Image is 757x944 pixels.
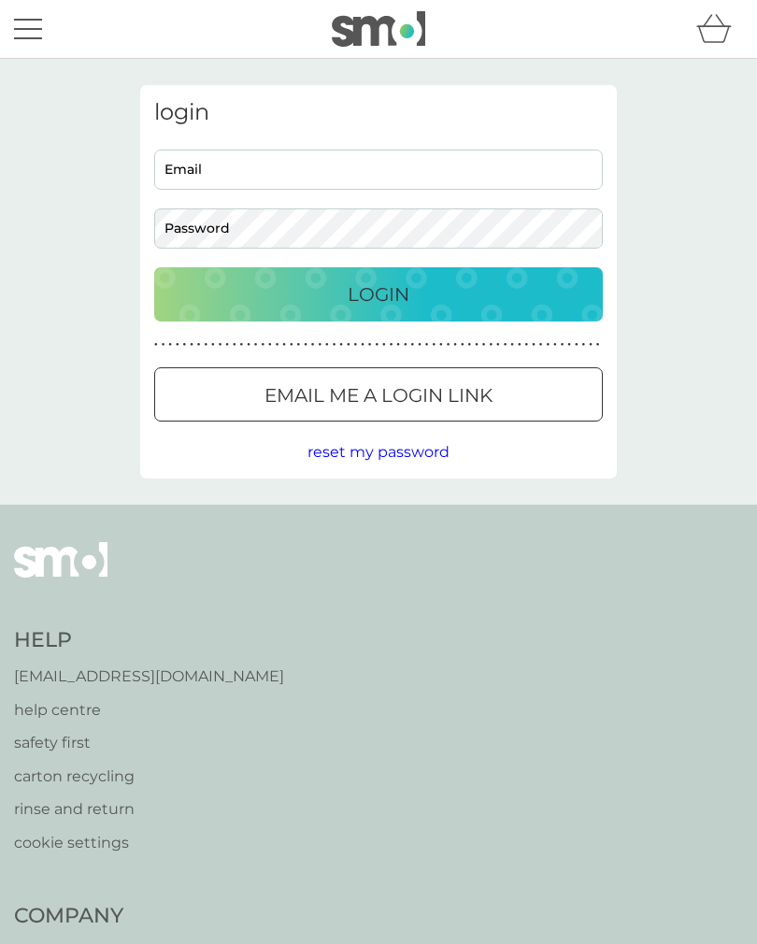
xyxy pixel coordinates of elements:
[154,99,603,126] h3: login
[307,440,450,465] button: reset my password
[354,340,358,350] p: ●
[468,340,472,350] p: ●
[390,340,393,350] p: ●
[561,340,564,350] p: ●
[447,340,450,350] p: ●
[518,340,521,350] p: ●
[582,340,586,350] p: ●
[339,340,343,350] p: ●
[567,340,571,350] p: ●
[268,340,272,350] p: ●
[290,340,293,350] p: ●
[411,340,415,350] p: ●
[332,11,425,47] img: smol
[532,340,536,350] p: ●
[696,10,743,48] div: basket
[176,340,179,350] p: ●
[439,340,443,350] p: ●
[404,340,407,350] p: ●
[14,731,284,755] a: safety first
[348,279,409,309] p: Login
[225,340,229,350] p: ●
[539,340,543,350] p: ●
[14,831,284,855] a: cookie settings
[525,340,529,350] p: ●
[596,340,600,350] p: ●
[432,340,436,350] p: ●
[261,340,264,350] p: ●
[297,340,301,350] p: ●
[233,340,236,350] p: ●
[575,340,578,350] p: ●
[276,340,279,350] p: ●
[461,340,464,350] p: ●
[14,797,284,822] a: rinse and return
[318,340,321,350] p: ●
[504,340,507,350] p: ●
[361,340,364,350] p: ●
[254,340,258,350] p: ●
[553,340,557,350] p: ●
[204,340,207,350] p: ●
[14,765,284,789] a: carton recycling
[168,340,172,350] p: ●
[264,380,493,410] p: Email me a login link
[282,340,286,350] p: ●
[162,340,165,350] p: ●
[546,340,550,350] p: ●
[14,698,284,722] a: help centre
[14,542,107,606] img: smol
[219,340,222,350] p: ●
[190,340,193,350] p: ●
[247,340,250,350] p: ●
[197,340,201,350] p: ●
[183,340,187,350] p: ●
[154,367,603,422] button: Email me a login link
[510,340,514,350] p: ●
[475,340,478,350] p: ●
[307,443,450,461] span: reset my password
[14,902,214,931] h4: Company
[418,340,421,350] p: ●
[496,340,500,350] p: ●
[154,340,158,350] p: ●
[396,340,400,350] p: ●
[14,665,284,689] a: [EMAIL_ADDRESS][DOMAIN_NAME]
[489,340,493,350] p: ●
[14,11,42,47] button: menu
[482,340,486,350] p: ●
[425,340,429,350] p: ●
[382,340,386,350] p: ●
[240,340,244,350] p: ●
[368,340,372,350] p: ●
[325,340,329,350] p: ●
[311,340,315,350] p: ●
[304,340,307,350] p: ●
[211,340,215,350] p: ●
[333,340,336,350] p: ●
[589,340,593,350] p: ●
[347,340,350,350] p: ●
[375,340,378,350] p: ●
[453,340,457,350] p: ●
[14,626,284,655] h4: Help
[154,267,603,322] button: Login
